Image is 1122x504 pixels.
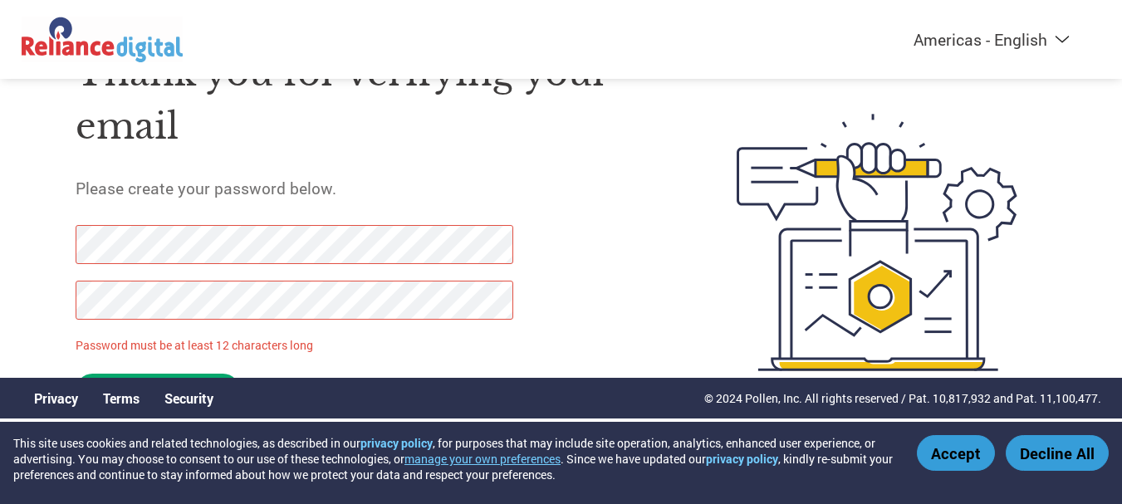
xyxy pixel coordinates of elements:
p: Password must be at least 12 characters long [76,336,519,354]
a: Security [164,389,213,407]
h1: Thank you for verifying your email [76,46,659,154]
h5: Please create your password below. [76,178,659,198]
a: Terms [103,389,140,407]
button: Accept [917,435,995,471]
img: create-password [707,22,1047,462]
button: manage your own preferences [404,451,561,467]
button: Decline All [1006,435,1109,471]
img: Reliance Digital [22,17,183,62]
a: Privacy [34,389,78,407]
input: Set Password [76,374,240,408]
a: privacy policy [706,451,778,467]
p: © 2024 Pollen, Inc. All rights reserved / Pat. 10,817,932 and Pat. 11,100,477. [704,389,1101,407]
div: This site uses cookies and related technologies, as described in our , for purposes that may incl... [13,435,893,482]
a: privacy policy [360,435,433,451]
